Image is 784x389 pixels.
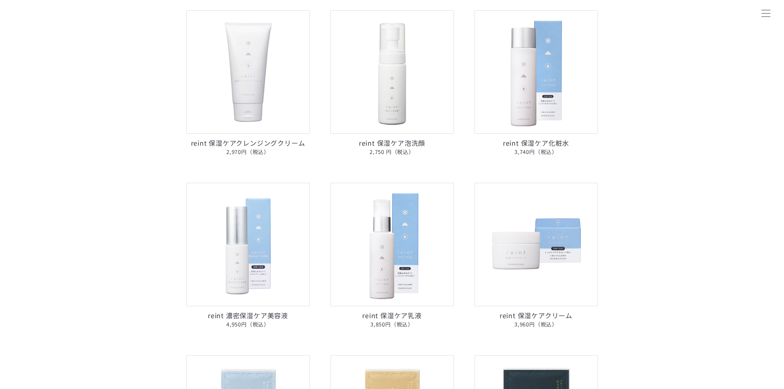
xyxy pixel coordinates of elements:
[330,183,454,306] img: reint 保湿ケア乳液
[330,320,454,329] span: 3,850円（税込）
[475,310,598,329] p: reint 保湿ケアクリーム
[330,183,454,329] a: reint 保湿ケア乳液 reint 保湿ケア乳液3,850円（税込）
[475,148,598,156] span: 3,740円（税込）
[475,138,598,156] p: reint 保湿ケア化粧水
[186,183,310,306] img: reint 濃密保湿ケア美容液
[186,310,310,329] p: reint 濃密保湿ケア美容液
[330,148,454,156] span: 2,750 円（税込）
[186,138,310,156] p: reint 保湿ケアクレンジングクリーム
[330,138,454,156] p: reint 保湿ケア泡洗顔
[186,320,310,329] span: 4,950円（税込）
[330,310,454,329] p: reint 保湿ケア乳液
[330,10,454,134] img: reint 保湿ケア泡洗顔
[475,183,598,306] img: reint 保湿ケアクリーム
[186,148,310,156] span: 2,970円（税込）
[186,10,310,156] a: reint 保湿ケアクレンジングクリーム reint 保湿ケアクレンジングクリーム2,970円（税込）
[475,10,598,156] a: reint 保湿ケア化粧水 reint 保湿ケア化粧水3,740円（税込）
[330,10,454,156] a: reint 保湿ケア泡洗顔 reint 保湿ケア泡洗顔2,750 円（税込）
[475,10,598,134] img: reint 保湿ケア化粧水
[475,320,598,329] span: 3,960円（税込）
[186,10,310,134] img: reint 保湿ケアクレンジングクリーム
[186,183,310,329] a: reint 濃密保湿ケア美容液 reint 濃密保湿ケア美容液4,950円（税込）
[475,183,598,329] a: reint 保湿ケアクリーム reint 保湿ケアクリーム3,960円（税込）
